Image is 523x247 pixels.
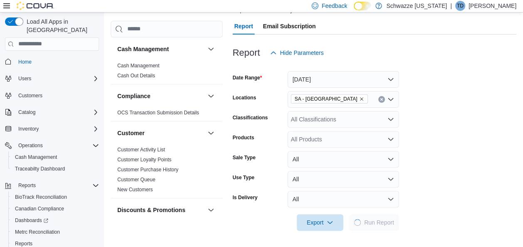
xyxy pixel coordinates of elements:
[12,227,63,237] a: Metrc Reconciliation
[267,44,327,61] button: Hide Parameters
[280,49,324,57] span: Hide Parameters
[15,194,67,200] span: BioTrack Reconciliation
[117,72,155,79] span: Cash Out Details
[288,171,399,188] button: All
[117,177,155,183] a: Customer Queue
[17,2,54,10] img: Cova
[354,218,362,226] span: Loading
[233,174,254,181] label: Use Type
[15,154,57,161] span: Cash Management
[117,45,169,53] h3: Cash Management
[322,2,347,10] span: Feedback
[117,167,178,173] a: Customer Purchase History
[111,108,223,121] div: Compliance
[117,92,150,100] h3: Compliance
[15,57,99,67] span: Home
[15,180,99,190] span: Reports
[12,215,52,225] a: Dashboards
[8,163,102,175] button: Traceabilty Dashboard
[117,187,153,193] a: New Customers
[2,180,102,191] button: Reports
[450,1,452,11] p: |
[15,74,99,84] span: Users
[8,226,102,238] button: Metrc Reconciliation
[12,227,99,237] span: Metrc Reconciliation
[15,107,39,117] button: Catalog
[2,140,102,151] button: Operations
[291,94,368,104] span: SA - Denver
[206,91,216,101] button: Compliance
[111,61,223,84] div: Cash Management
[12,152,60,162] a: Cash Management
[15,240,32,247] span: Reports
[117,206,204,214] button: Discounts & Promotions
[117,206,185,214] h3: Discounts & Promotions
[233,154,255,161] label: Sale Type
[295,95,357,103] span: SA - [GEOGRAPHIC_DATA]
[206,128,216,138] button: Customer
[15,107,99,117] span: Catalog
[15,74,35,84] button: Users
[359,96,364,101] button: Remove SA - Denver from selection in this group
[233,114,268,121] label: Classifications
[15,90,99,101] span: Customers
[18,92,42,99] span: Customers
[233,94,256,101] label: Locations
[18,109,35,116] span: Catalog
[12,164,99,174] span: Traceabilty Dashboard
[18,142,43,149] span: Operations
[8,215,102,226] a: Dashboards
[234,18,253,35] span: Report
[2,56,102,68] button: Home
[15,205,64,212] span: Canadian Compliance
[288,71,399,88] button: [DATE]
[8,203,102,215] button: Canadian Compliance
[18,126,39,132] span: Inventory
[8,191,102,203] button: BioTrack Reconciliation
[302,214,338,231] span: Export
[15,91,46,101] a: Customers
[206,44,216,54] button: Cash Management
[15,217,48,224] span: Dashboards
[117,147,165,153] a: Customer Activity List
[15,124,99,134] span: Inventory
[455,1,465,11] div: Tim Defabbo-Winter JR
[117,63,159,69] a: Cash Management
[117,45,204,53] button: Cash Management
[15,141,46,151] button: Operations
[233,194,258,201] label: Is Delivery
[288,151,399,168] button: All
[117,129,204,137] button: Customer
[12,215,99,225] span: Dashboards
[263,18,316,35] span: Email Subscription
[206,205,216,215] button: Discounts & Promotions
[297,214,343,231] button: Export
[233,48,260,58] h3: Report
[387,136,394,143] button: Open list of options
[2,73,102,84] button: Users
[12,204,67,214] a: Canadian Compliance
[354,2,371,10] input: Dark Mode
[117,110,199,116] a: OCS Transaction Submission Details
[457,1,464,11] span: TD
[387,96,394,103] button: Open list of options
[12,164,68,174] a: Traceabilty Dashboard
[2,106,102,118] button: Catalog
[8,151,102,163] button: Cash Management
[468,1,516,11] p: [PERSON_NAME]
[15,180,39,190] button: Reports
[12,204,99,214] span: Canadian Compliance
[349,214,399,231] button: LoadingRun Report
[18,59,32,65] span: Home
[18,182,36,189] span: Reports
[288,191,399,207] button: All
[117,92,204,100] button: Compliance
[117,156,171,163] span: Customer Loyalty Points
[364,218,394,227] span: Run Report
